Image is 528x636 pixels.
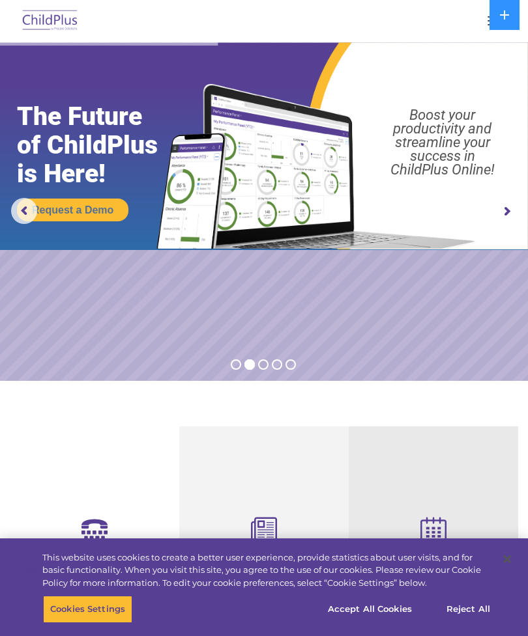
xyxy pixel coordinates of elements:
[321,596,419,623] button: Accept All Cookies
[42,551,491,590] div: This website uses cookies to create a better user experience, provide statistics about user visit...
[493,545,521,574] button: Close
[17,102,186,188] rs-layer: The Future of ChildPlus is Here!
[364,108,521,176] rs-layer: Boost your productivity and streamline your success in ChildPlus Online!
[20,6,81,36] img: ChildPlus by Procare Solutions
[43,596,132,623] button: Cookies Settings
[428,596,509,623] button: Reject All
[17,199,128,221] a: Request a Demo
